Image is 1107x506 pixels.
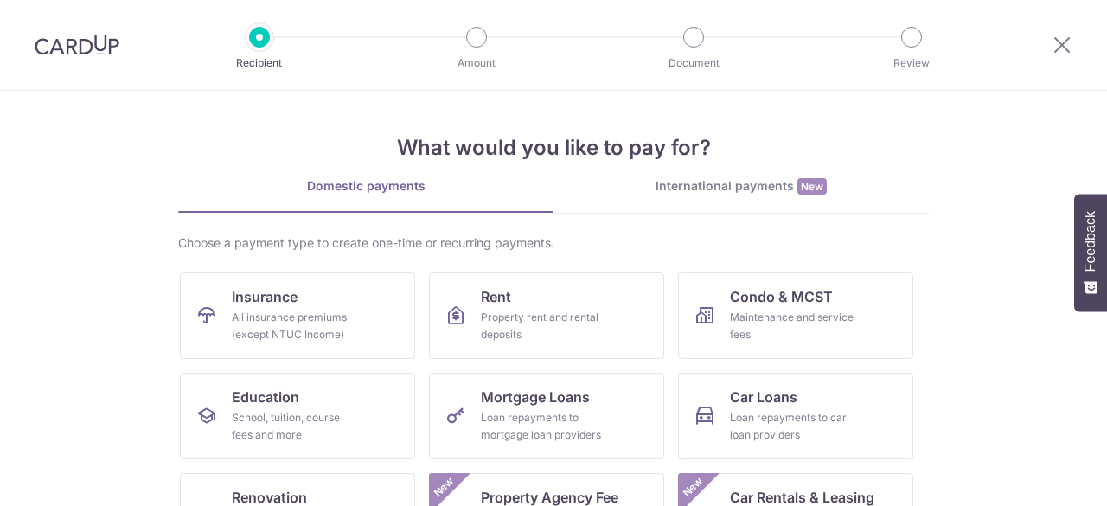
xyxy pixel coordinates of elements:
img: CardUp [35,35,119,55]
div: School, tuition, course fees and more [232,409,356,444]
a: Car LoansLoan repayments to car loan providers [678,373,913,459]
a: InsuranceAll insurance premiums (except NTUC Income) [180,272,415,359]
iframe: Opens a widget where you can find more information [992,454,1090,497]
span: New [430,473,458,502]
p: Recipient [195,54,323,72]
a: Condo & MCSTMaintenance and service fees [678,272,913,359]
div: International payments [553,177,929,195]
div: Loan repayments to car loan providers [730,409,854,444]
div: Choose a payment type to create one-time or recurring payments. [178,234,929,252]
span: Education [232,387,299,407]
p: Review [848,54,976,72]
span: Feedback [1083,211,1098,272]
span: Rent [481,286,511,307]
a: EducationSchool, tuition, course fees and more [180,373,415,459]
span: Condo & MCST [730,286,833,307]
div: Loan repayments to mortgage loan providers [481,409,605,444]
p: Amount [413,54,541,72]
div: All insurance premiums (except NTUC Income) [232,309,356,343]
a: RentProperty rent and rental deposits [429,272,664,359]
button: Feedback - Show survey [1074,194,1107,311]
a: Mortgage LoansLoan repayments to mortgage loan providers [429,373,664,459]
span: New [797,178,827,195]
p: Document [630,54,758,72]
div: Property rent and rental deposits [481,309,605,343]
span: New [679,473,707,502]
span: Car Loans [730,387,797,407]
div: Maintenance and service fees [730,309,854,343]
span: Insurance [232,286,298,307]
div: Domestic payments [178,177,553,195]
span: Mortgage Loans [481,387,590,407]
h4: What would you like to pay for? [178,132,929,163]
